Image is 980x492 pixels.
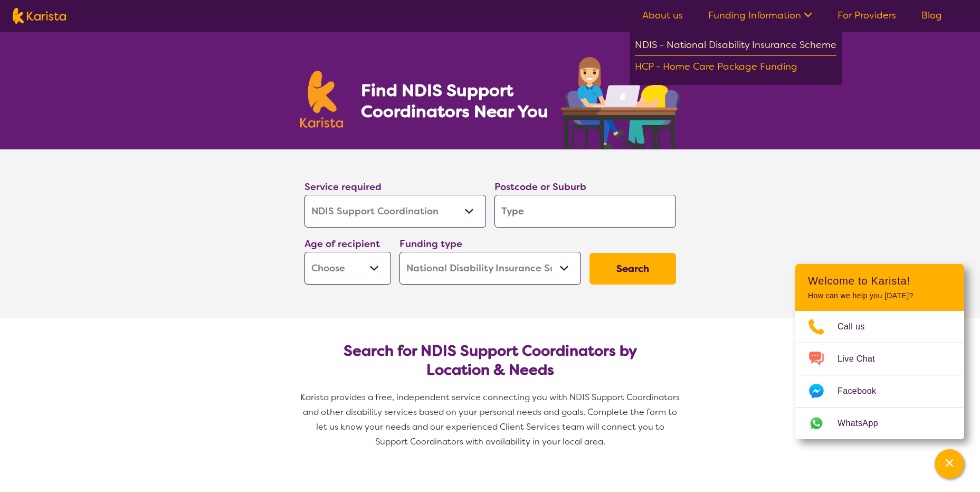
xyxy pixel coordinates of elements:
[13,8,66,24] img: Karista logo
[589,253,676,285] button: Search
[921,9,942,22] a: Blog
[838,351,888,367] span: Live Chat
[838,9,896,22] a: For Providers
[808,275,952,287] h2: Welcome to Karista!
[838,383,889,399] span: Facebook
[635,37,836,56] div: NDIS - National Disability Insurance Scheme
[361,80,556,122] h1: Find NDIS Support Coordinators Near You
[808,291,952,300] p: How can we help you [DATE]?
[838,415,891,431] span: WhatsApp
[494,181,586,193] label: Postcode or Suburb
[795,408,964,439] a: Web link opens in a new tab.
[494,195,676,228] input: Type
[635,59,836,77] div: HCP - Home Care Package Funding
[313,342,668,380] h2: Search for NDIS Support Coordinators by Location & Needs
[561,57,680,149] img: support-coordination
[305,181,382,193] label: Service required
[708,9,812,22] a: Funding Information
[300,392,682,447] span: Karista provides a free, independent service connecting you with NDIS Support Coordinators and ot...
[795,264,964,439] div: Channel Menu
[300,71,344,128] img: Karista logo
[305,238,380,250] label: Age of recipient
[795,311,964,439] ul: Choose channel
[399,238,462,250] label: Funding type
[642,9,683,22] a: About us
[838,319,878,335] span: Call us
[935,449,964,479] button: Channel Menu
